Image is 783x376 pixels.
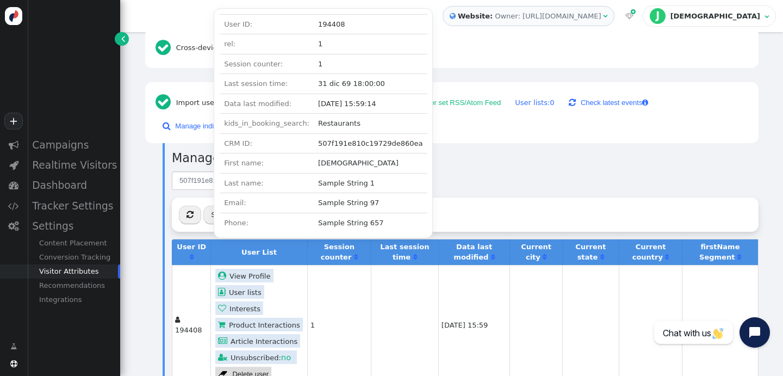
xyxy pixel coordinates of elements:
[218,288,229,296] span: 
[314,153,427,174] td: [DEMOGRAPHIC_DATA]
[215,350,297,364] div: Unsubscribed:
[8,221,19,231] span: 
[521,243,551,262] b: Current city
[27,196,120,216] div: Tracker Settings
[218,320,229,329] span: 
[156,39,176,57] span: 
[121,33,125,44] span: 
[215,269,274,282] a: View Profile
[175,316,180,323] span: 
[203,206,265,224] button: Show columns
[765,13,769,20] span: 
[314,14,427,34] td: 194408
[27,216,120,236] div: Settings
[187,211,194,219] span: 
[665,254,669,261] span: Click to sort
[413,253,417,261] a: 
[600,253,604,261] a: 
[631,8,636,16] span: 
[177,243,206,251] b: User ID
[27,264,120,279] div: Visitor Attributes
[9,180,19,190] span: 
[314,54,427,74] td: 1
[314,173,427,193] td: Sample String 1
[625,13,633,20] span: 
[152,35,340,61] div: Cross-device user identifiers:
[737,254,741,261] span: Click to sort
[543,253,546,261] a: 
[10,360,17,367] span: 
[670,12,762,21] div: [DEMOGRAPHIC_DATA]
[220,54,314,74] td: Session counter:
[314,213,427,232] td: Sample String 657
[220,74,314,94] td: Last session time:
[281,353,291,362] span: no
[314,34,427,54] td: 1
[650,8,666,24] div: J
[220,34,314,54] td: rel:
[152,89,373,116] div: Import users (optional):
[491,253,495,261] a: 
[218,304,229,312] span: 
[215,334,300,348] a: Article Interactions
[172,149,759,168] h3: Manage individual user data
[163,120,170,132] span: 
[27,236,120,250] div: Content Placement
[354,253,358,261] a: 
[179,206,201,224] button: 
[27,175,120,195] div: Dashboard
[215,285,264,299] a: User lists
[550,98,554,107] span: 0
[220,94,314,114] td: Data last modified:
[314,133,427,153] td: 507f191e810c19729de860ea
[314,193,427,213] td: Sample String 97
[220,193,314,213] td: Email:
[190,254,194,261] span: Click to sort
[562,94,656,112] a: Check latest events
[453,243,492,262] b: Data last modified
[354,254,358,261] span: Click to sort
[314,74,427,94] td: 31 dic 69 18:00:00
[218,353,231,361] span: 
[220,14,314,34] td: User ID:
[218,337,231,345] span: 
[376,94,508,112] button: Upload file or set RSS/Atom Feed
[172,171,284,190] input: Email or Internal Id
[737,253,741,261] a: 
[10,341,17,352] span: 
[156,117,277,135] a: Manage individual user data
[218,272,229,280] span: 
[220,133,314,153] td: CRM ID:
[27,250,120,264] div: Conversion Tracking
[495,11,601,22] div: Owner: [URL][DOMAIN_NAME]
[115,32,128,46] a: 
[27,279,120,293] div: Recommendations
[9,160,18,170] span: 
[569,96,576,109] span: 
[575,243,606,262] b: Current state
[215,301,263,315] a: Interests
[4,113,23,130] a: +
[543,254,546,261] span: Click to sort
[220,173,314,193] td: Last name:
[632,243,666,262] b: Current country
[623,11,636,22] a:  
[413,254,417,261] span: Click to sort
[220,153,314,174] td: First name:
[27,155,120,175] div: Realtime Visitors
[220,114,314,134] td: kids_in_booking_search:
[642,99,648,106] span: 
[665,253,669,261] a: 
[220,213,314,232] td: Phone:
[5,7,23,25] img: logo-icon.svg
[699,243,739,262] b: firstName Segment
[314,94,427,114] td: [DATE] 15:59:14
[8,201,19,211] span: 
[156,89,176,116] span: 
[175,326,202,334] span: 194408
[600,254,604,261] span: Click to sort
[27,135,120,155] div: Campaigns
[515,98,554,107] a: User lists:0
[380,243,429,262] b: Last session time
[314,114,427,134] td: Restaurants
